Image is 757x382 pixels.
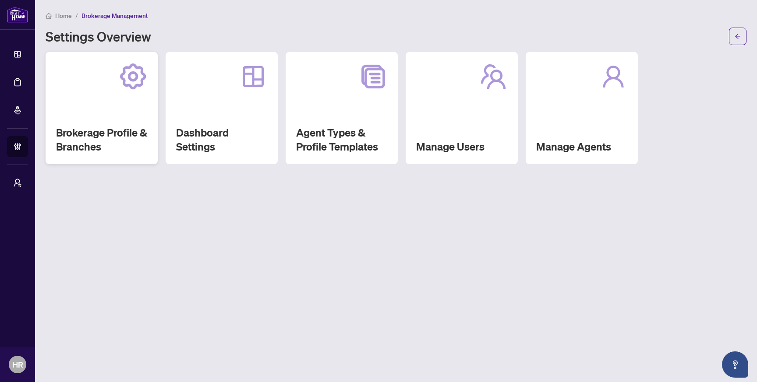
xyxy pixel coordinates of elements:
li: / [75,11,78,21]
h2: Agent Types & Profile Templates [296,126,387,154]
button: Open asap [722,351,748,378]
span: HR [12,358,23,371]
span: user-switch [13,179,22,187]
h2: Manage Agents [536,140,627,154]
span: Home [55,12,72,20]
span: arrow-left [735,33,741,39]
h2: Brokerage Profile & Branches [56,126,147,154]
span: home [46,13,52,19]
h1: Settings Overview [46,29,151,43]
h2: Manage Users [416,140,507,154]
h2: Dashboard Settings [176,126,267,154]
img: logo [7,7,28,23]
span: Brokerage Management [81,12,148,20]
